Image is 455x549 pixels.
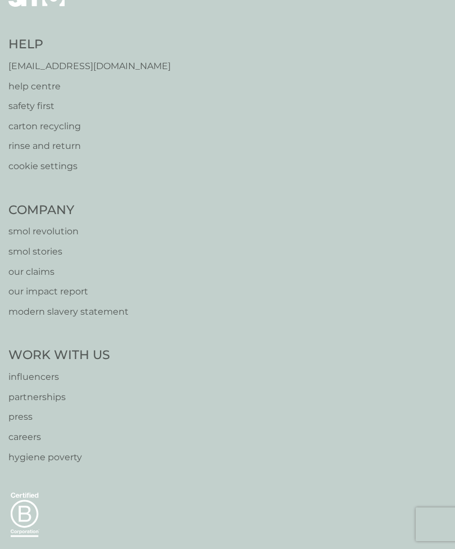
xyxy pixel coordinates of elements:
a: cookie settings [8,159,171,174]
a: help centre [8,79,171,94]
a: our impact report [8,284,129,299]
a: rinse and return [8,139,171,153]
a: modern slavery statement [8,305,129,319]
a: smol stories [8,244,129,259]
a: [EMAIL_ADDRESS][DOMAIN_NAME] [8,59,171,74]
a: carton recycling [8,119,171,134]
h4: Help [8,36,171,53]
a: influencers [8,370,110,384]
a: partnerships [8,390,110,405]
h4: Company [8,202,129,219]
a: safety first [8,99,171,114]
a: smol revolution [8,224,129,239]
a: careers [8,430,110,444]
h4: Work With Us [8,347,110,364]
a: our claims [8,265,129,279]
a: press [8,410,110,424]
a: hygiene poverty [8,450,110,465]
